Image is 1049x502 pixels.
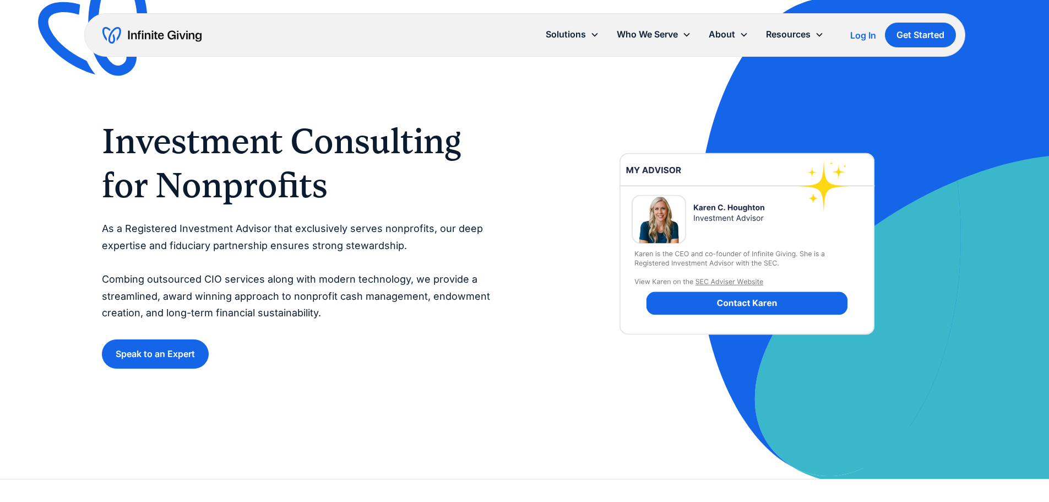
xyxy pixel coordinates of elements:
div: Resources [766,27,811,42]
div: Who We Serve [608,23,700,46]
div: Solutions [546,27,586,42]
a: home [102,26,202,44]
h1: Investment Consulting for Nonprofits [102,119,503,207]
div: Log In [850,31,876,40]
a: Speak to an Expert [102,339,209,369]
div: Resources [757,23,833,46]
p: As a Registered Investment Advisor that exclusively serves nonprofits, our deep expertise and fid... [102,220,503,322]
div: Who We Serve [617,27,678,42]
a: Log In [850,29,876,42]
a: Get Started [885,23,956,47]
div: About [709,27,735,42]
div: Solutions [537,23,608,46]
img: investment-advisor-nonprofit-financial [600,106,894,382]
div: About [700,23,757,46]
